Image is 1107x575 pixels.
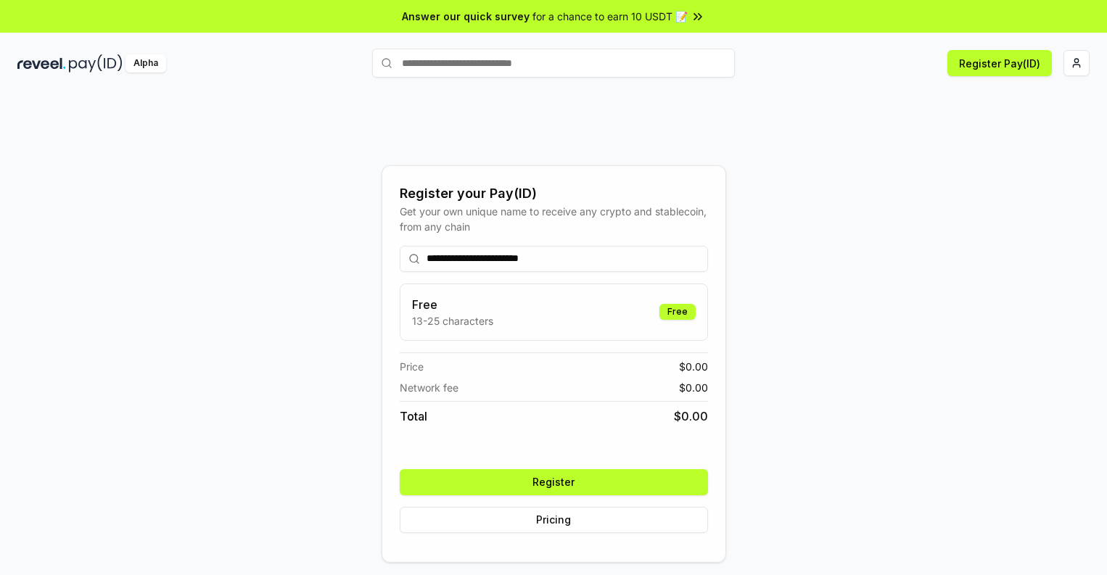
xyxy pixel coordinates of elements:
[679,359,708,374] span: $ 0.00
[400,204,708,234] div: Get your own unique name to receive any crypto and stablecoin, from any chain
[400,359,424,374] span: Price
[412,313,493,328] p: 13-25 characters
[947,50,1052,76] button: Register Pay(ID)
[412,296,493,313] h3: Free
[17,54,66,73] img: reveel_dark
[125,54,166,73] div: Alpha
[679,380,708,395] span: $ 0.00
[400,408,427,425] span: Total
[69,54,123,73] img: pay_id
[400,183,708,204] div: Register your Pay(ID)
[532,9,688,24] span: for a chance to earn 10 USDT 📝
[402,9,530,24] span: Answer our quick survey
[400,380,458,395] span: Network fee
[400,507,708,533] button: Pricing
[400,469,708,495] button: Register
[674,408,708,425] span: $ 0.00
[659,304,696,320] div: Free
